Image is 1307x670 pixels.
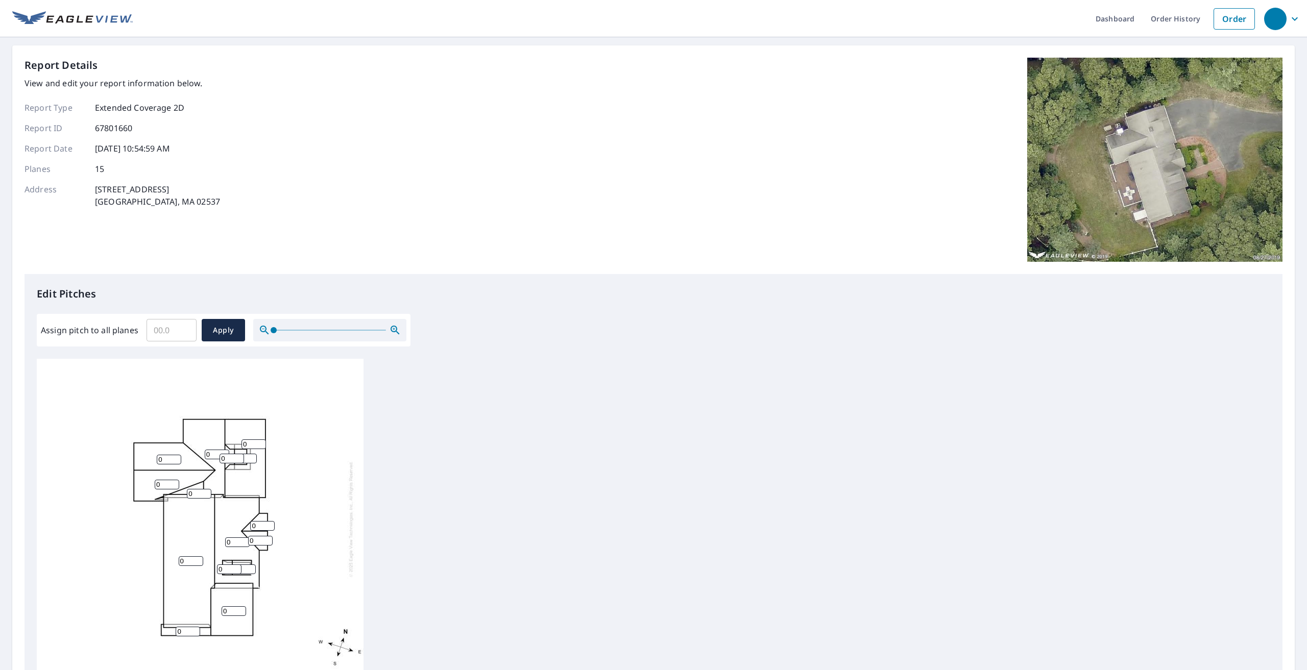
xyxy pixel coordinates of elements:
[25,122,86,134] p: Report ID
[95,122,132,134] p: 67801660
[37,286,1270,302] p: Edit Pitches
[25,58,98,73] p: Report Details
[25,183,86,208] p: Address
[25,163,86,175] p: Planes
[202,319,245,341] button: Apply
[95,142,170,155] p: [DATE] 10:54:59 AM
[95,183,220,208] p: [STREET_ADDRESS] [GEOGRAPHIC_DATA], MA 02537
[25,102,86,114] p: Report Type
[25,77,220,89] p: View and edit your report information below.
[147,316,197,344] input: 00.0
[95,102,184,114] p: Extended Coverage 2D
[12,11,133,27] img: EV Logo
[41,324,138,336] label: Assign pitch to all planes
[25,142,86,155] p: Report Date
[1027,58,1282,262] img: Top image
[95,163,104,175] p: 15
[210,324,237,337] span: Apply
[1214,8,1255,30] a: Order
